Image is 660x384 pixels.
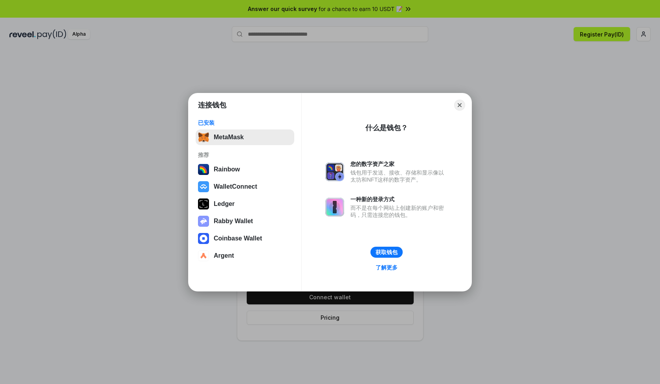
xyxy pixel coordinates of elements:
[196,196,294,212] button: Ledger
[196,231,294,246] button: Coinbase Wallet
[196,213,294,229] button: Rabby Wallet
[454,100,465,111] button: Close
[376,264,398,271] div: 了解更多
[350,196,448,203] div: 一种新的登录方式
[196,179,294,195] button: WalletConnect
[196,162,294,177] button: Rainbow
[214,183,257,190] div: WalletConnect
[214,235,262,242] div: Coinbase Wallet
[214,134,244,141] div: MetaMask
[365,123,408,133] div: 什么是钱包？
[198,164,209,175] img: svg+xml,%3Csvg%20width%3D%22120%22%20height%3D%22120%22%20viewBox%3D%220%200%20120%20120%22%20fil...
[350,169,448,183] div: 钱包用于发送、接收、存储和显示像以太坊和NFT这样的数字资产。
[198,216,209,227] img: svg+xml,%3Csvg%20xmlns%3D%22http%3A%2F%2Fwww.w3.org%2F2000%2Fsvg%22%20fill%3D%22none%22%20viewBox...
[196,129,294,145] button: MetaMask
[198,250,209,261] img: svg+xml,%3Csvg%20width%3D%2228%22%20height%3D%2228%22%20viewBox%3D%220%200%2028%2028%22%20fill%3D...
[350,204,448,218] div: 而不是在每个网站上创建新的账户和密码，只需连接您的钱包。
[350,160,448,167] div: 您的数字资产之家
[325,198,344,217] img: svg+xml,%3Csvg%20xmlns%3D%22http%3A%2F%2Fwww.w3.org%2F2000%2Fsvg%22%20fill%3D%22none%22%20viewBox...
[214,218,253,225] div: Rabby Wallet
[198,132,209,143] img: svg+xml,%3Csvg%20fill%3D%22none%22%20height%3D%2233%22%20viewBox%3D%220%200%2035%2033%22%20width%...
[198,100,226,110] h1: 连接钱包
[376,249,398,256] div: 获取钱包
[198,119,292,126] div: 已安装
[371,262,402,273] a: 了解更多
[196,248,294,264] button: Argent
[198,233,209,244] img: svg+xml,%3Csvg%20width%3D%2228%22%20height%3D%2228%22%20viewBox%3D%220%200%2028%2028%22%20fill%3D...
[325,162,344,181] img: svg+xml,%3Csvg%20xmlns%3D%22http%3A%2F%2Fwww.w3.org%2F2000%2Fsvg%22%20fill%3D%22none%22%20viewBox...
[214,200,235,207] div: Ledger
[214,252,234,259] div: Argent
[370,247,403,258] button: 获取钱包
[198,181,209,192] img: svg+xml,%3Csvg%20width%3D%2228%22%20height%3D%2228%22%20viewBox%3D%220%200%2028%2028%22%20fill%3D...
[214,166,240,173] div: Rainbow
[198,198,209,209] img: svg+xml,%3Csvg%20xmlns%3D%22http%3A%2F%2Fwww.w3.org%2F2000%2Fsvg%22%20width%3D%2228%22%20height%3...
[198,151,292,158] div: 推荐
